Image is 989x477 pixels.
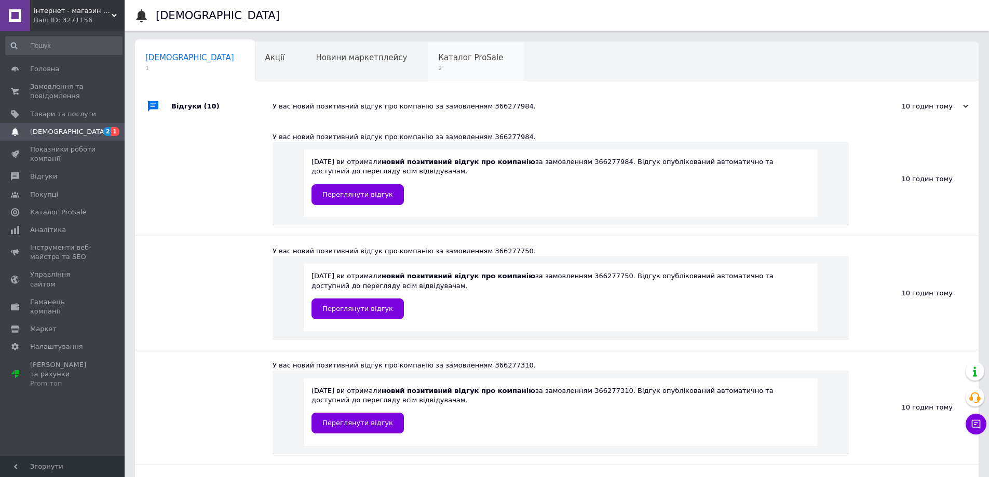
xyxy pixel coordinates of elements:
[30,82,96,101] span: Замовлення та повідомлення
[311,157,810,205] div: [DATE] ви отримали за замовленням 366277984. Відгук опублікований автоматично та доступний до пер...
[849,236,979,350] div: 10 годин тому
[30,243,96,262] span: Інструменти веб-майстра та SEO
[322,190,393,198] span: Переглянути відгук
[30,324,57,334] span: Маркет
[111,127,119,136] span: 1
[103,127,112,136] span: 2
[145,53,234,62] span: [DEMOGRAPHIC_DATA]
[382,387,535,394] b: новий позитивний відгук про компанію
[204,102,220,110] span: (10)
[311,271,810,319] div: [DATE] ви отримали за замовленням 366277750. Відгук опублікований автоматично та доступний до пер...
[864,102,968,111] div: 10 годин тому
[311,413,404,433] a: Переглянути відгук
[34,6,112,16] span: Інтернет - магазин A&B Tech
[382,272,535,280] b: новий позитивний відгук про компанію
[30,172,57,181] span: Відгуки
[438,53,503,62] span: Каталог ProSale
[316,53,407,62] span: Новини маркетплейсу
[273,361,849,370] div: У вас новий позитивний відгук про компанію за замовленням 366277310.
[265,53,285,62] span: Акції
[438,64,503,72] span: 2
[30,110,96,119] span: Товари та послуги
[311,386,810,433] div: [DATE] ви отримали за замовленням 366277310. Відгук опублікований автоматично та доступний до пер...
[311,298,404,319] a: Переглянути відгук
[322,305,393,312] span: Переглянути відгук
[322,419,393,427] span: Переглянути відгук
[273,132,849,142] div: У вас новий позитивний відгук про компанію за замовленням 366277984.
[382,158,535,166] b: новий позитивний відгук про компанію
[30,225,66,235] span: Аналітика
[273,247,849,256] div: У вас новий позитивний відгук про компанію за замовленням 366277750.
[30,342,83,351] span: Налаштування
[5,36,123,55] input: Пошук
[30,190,58,199] span: Покупці
[311,184,404,205] a: Переглянути відгук
[30,145,96,163] span: Показники роботи компанії
[30,127,107,137] span: [DEMOGRAPHIC_DATA]
[30,208,86,217] span: Каталог ProSale
[30,379,96,388] div: Prom топ
[145,64,234,72] span: 1
[34,16,125,25] div: Ваш ID: 3271156
[30,360,96,389] span: [PERSON_NAME] та рахунки
[849,350,979,464] div: 10 годин тому
[966,414,986,434] button: Чат з покупцем
[30,297,96,316] span: Гаманець компанії
[30,270,96,289] span: Управління сайтом
[849,122,979,236] div: 10 годин тому
[30,64,59,74] span: Головна
[273,102,864,111] div: У вас новий позитивний відгук про компанію за замовленням 366277984.
[171,91,273,122] div: Відгуки
[156,9,280,22] h1: [DEMOGRAPHIC_DATA]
